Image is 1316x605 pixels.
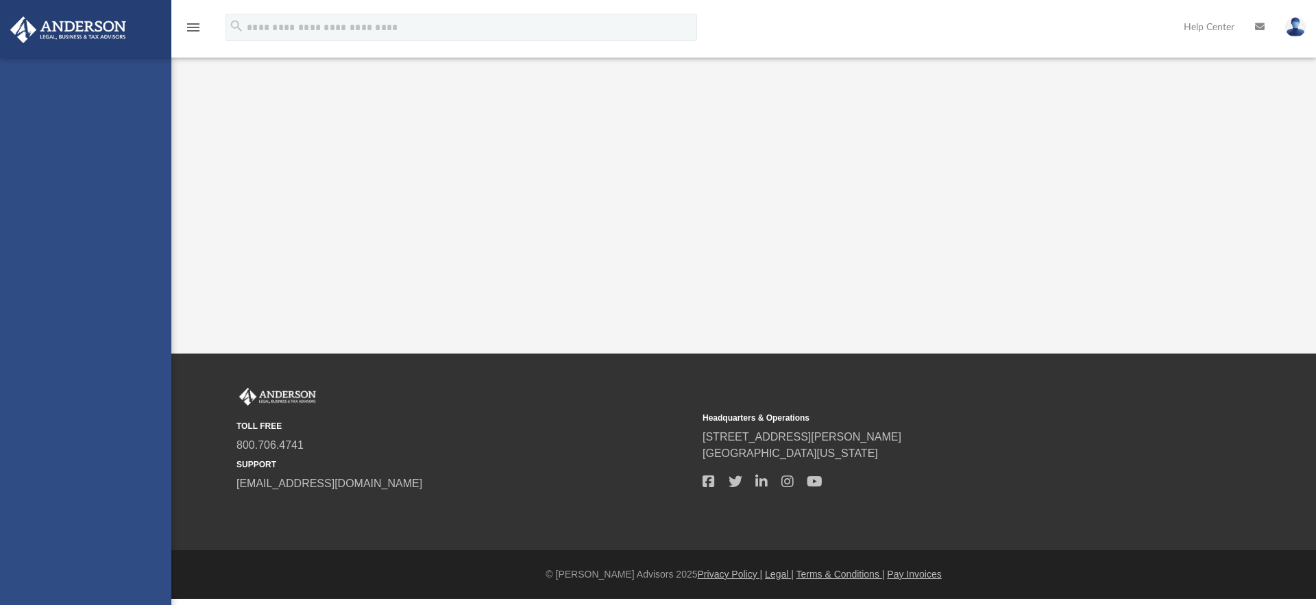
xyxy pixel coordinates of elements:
[185,19,202,36] i: menu
[887,569,941,580] a: Pay Invoices
[796,569,885,580] a: Terms & Conditions |
[236,388,319,406] img: Anderson Advisors Platinum Portal
[703,447,878,459] a: [GEOGRAPHIC_DATA][US_STATE]
[1285,17,1306,37] img: User Pic
[236,439,304,451] a: 800.706.4741
[185,26,202,36] a: menu
[703,412,1159,424] small: Headquarters & Operations
[698,569,763,580] a: Privacy Policy |
[703,431,901,443] a: [STREET_ADDRESS][PERSON_NAME]
[236,458,693,471] small: SUPPORT
[6,16,130,43] img: Anderson Advisors Platinum Portal
[229,18,244,34] i: search
[765,569,794,580] a: Legal |
[171,567,1316,582] div: © [PERSON_NAME] Advisors 2025
[236,420,693,432] small: TOLL FREE
[236,478,422,489] a: [EMAIL_ADDRESS][DOMAIN_NAME]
